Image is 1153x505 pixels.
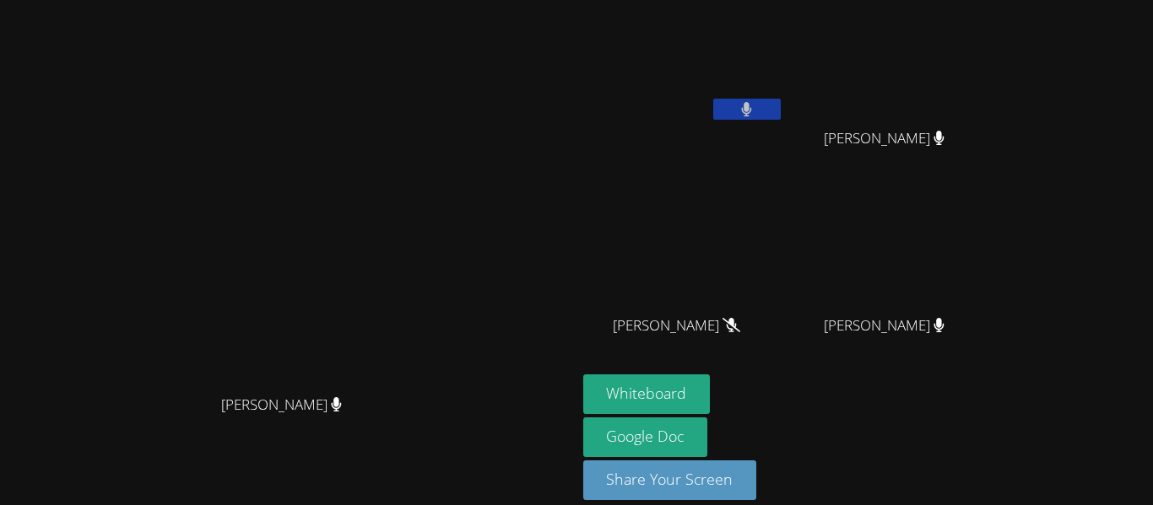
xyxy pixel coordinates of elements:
span: [PERSON_NAME] [221,393,342,417]
span: [PERSON_NAME] [613,314,740,338]
span: [PERSON_NAME] [824,126,945,151]
a: Google Doc [583,417,708,457]
button: Share Your Screen [583,460,757,500]
span: [PERSON_NAME] [824,314,945,338]
button: Whiteboard [583,374,711,414]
